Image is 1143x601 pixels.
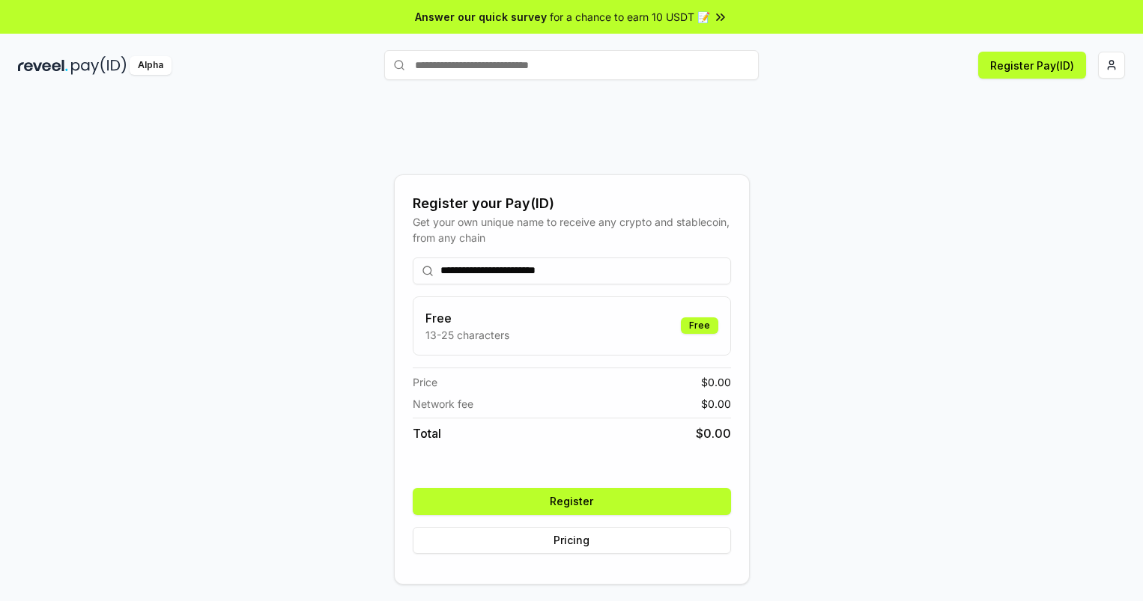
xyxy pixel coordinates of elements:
[413,374,437,390] span: Price
[413,193,731,214] div: Register your Pay(ID)
[978,52,1086,79] button: Register Pay(ID)
[71,56,127,75] img: pay_id
[130,56,172,75] div: Alpha
[701,396,731,412] span: $ 0.00
[425,309,509,327] h3: Free
[701,374,731,390] span: $ 0.00
[550,9,710,25] span: for a chance to earn 10 USDT 📝
[18,56,68,75] img: reveel_dark
[413,527,731,554] button: Pricing
[696,424,731,442] span: $ 0.00
[413,214,731,245] div: Get your own unique name to receive any crypto and stablecoin, from any chain
[413,424,441,442] span: Total
[681,317,718,334] div: Free
[413,488,731,515] button: Register
[425,327,509,343] p: 13-25 characters
[415,9,547,25] span: Answer our quick survey
[413,396,473,412] span: Network fee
